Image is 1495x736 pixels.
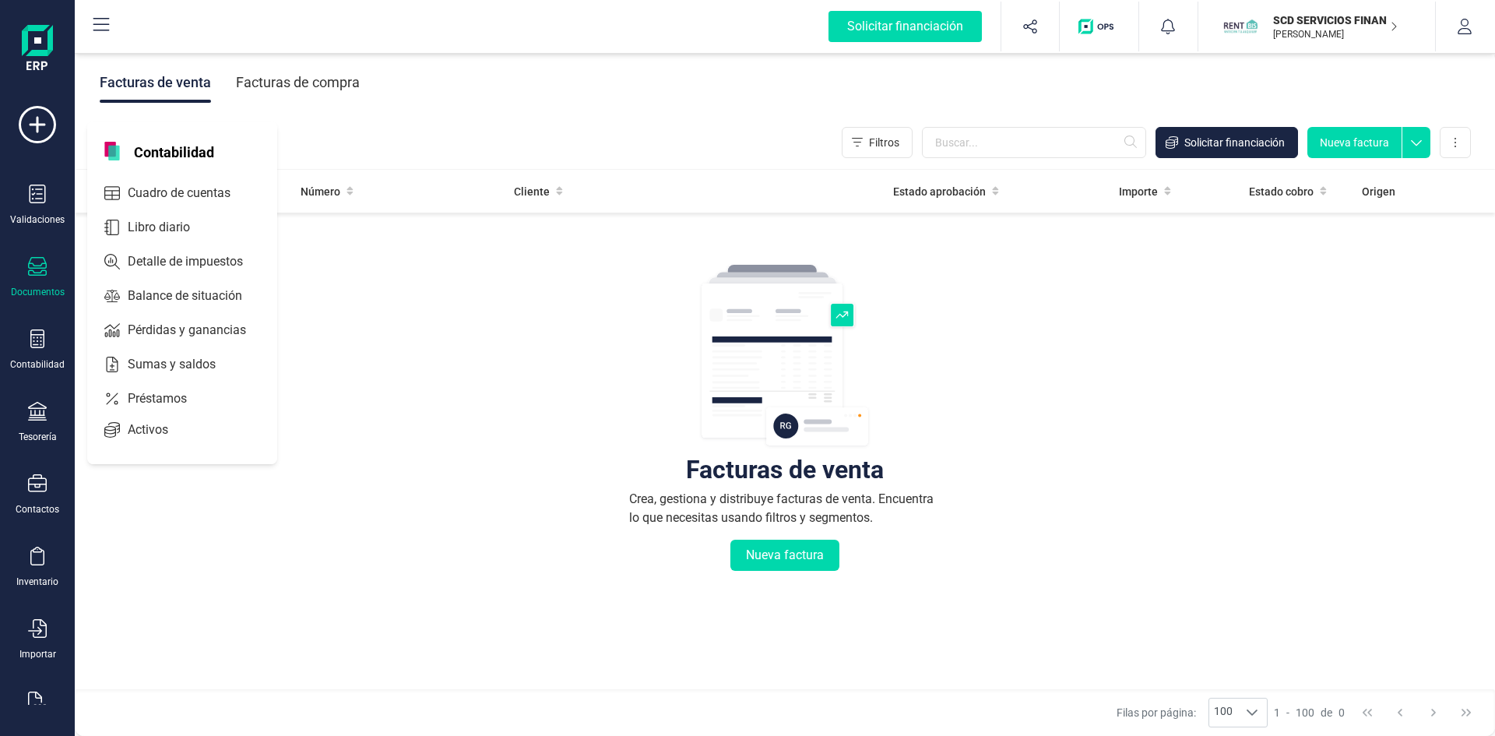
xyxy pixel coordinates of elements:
span: Importe [1119,184,1158,199]
img: Logo Finanedi [22,25,53,75]
span: 100 [1296,705,1314,720]
span: 1 [1274,705,1280,720]
div: - [1274,705,1345,720]
div: Documentos [11,286,65,298]
span: de [1321,705,1332,720]
span: Cuadro de cuentas [121,184,259,202]
div: Importar [19,648,56,660]
div: Tesorería [19,431,57,443]
div: Contactos [16,503,59,516]
div: Inventario [16,576,58,588]
p: [PERSON_NAME] [1273,28,1398,40]
button: Previous Page [1385,698,1415,727]
div: Crea, gestiona y distribuye facturas de venta. Encuentra lo que necesitas usando filtros y segmen... [629,490,941,527]
button: First Page [1353,698,1382,727]
img: img-empty-table.svg [699,262,871,449]
div: Facturas de venta [100,62,211,103]
span: Libro diario [121,218,218,237]
button: Nueva factura [1307,127,1402,158]
span: Préstamos [121,389,215,408]
input: Buscar... [922,127,1146,158]
span: Activos [121,421,196,439]
button: Solicitar financiación [1156,127,1298,158]
img: Logo de OPS [1078,19,1120,34]
button: Logo de OPS [1069,2,1129,51]
button: Next Page [1419,698,1448,727]
span: Filtros [869,135,899,150]
span: 100 [1209,699,1237,727]
img: SC [1223,9,1258,44]
div: Validaciones [10,213,65,226]
button: SCSCD SERVICIOS FINANCIEROS SL[PERSON_NAME] [1217,2,1416,51]
button: Last Page [1451,698,1481,727]
button: Filtros [842,127,913,158]
span: Sumas y saldos [121,355,244,374]
span: Número [301,184,340,199]
span: Origen [1362,184,1395,199]
span: Pérdidas y ganancias [121,321,274,340]
span: 0 [1338,705,1345,720]
span: Contabilidad [125,142,223,160]
p: SCD SERVICIOS FINANCIEROS SL [1273,12,1398,28]
button: Nueva factura [730,540,839,571]
span: Balance de situación [121,287,270,305]
div: Solicitar financiación [828,11,982,42]
div: Contabilidad [10,358,65,371]
div: Facturas de venta [686,462,884,477]
span: Estado aprobación [893,184,986,199]
div: Facturas de compra [236,62,360,103]
span: Cliente [514,184,550,199]
div: Filas por página: [1117,698,1268,727]
span: Estado cobro [1249,184,1314,199]
button: Solicitar financiación [810,2,1001,51]
span: Detalle de impuestos [121,252,271,271]
span: Solicitar financiación [1184,135,1285,150]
